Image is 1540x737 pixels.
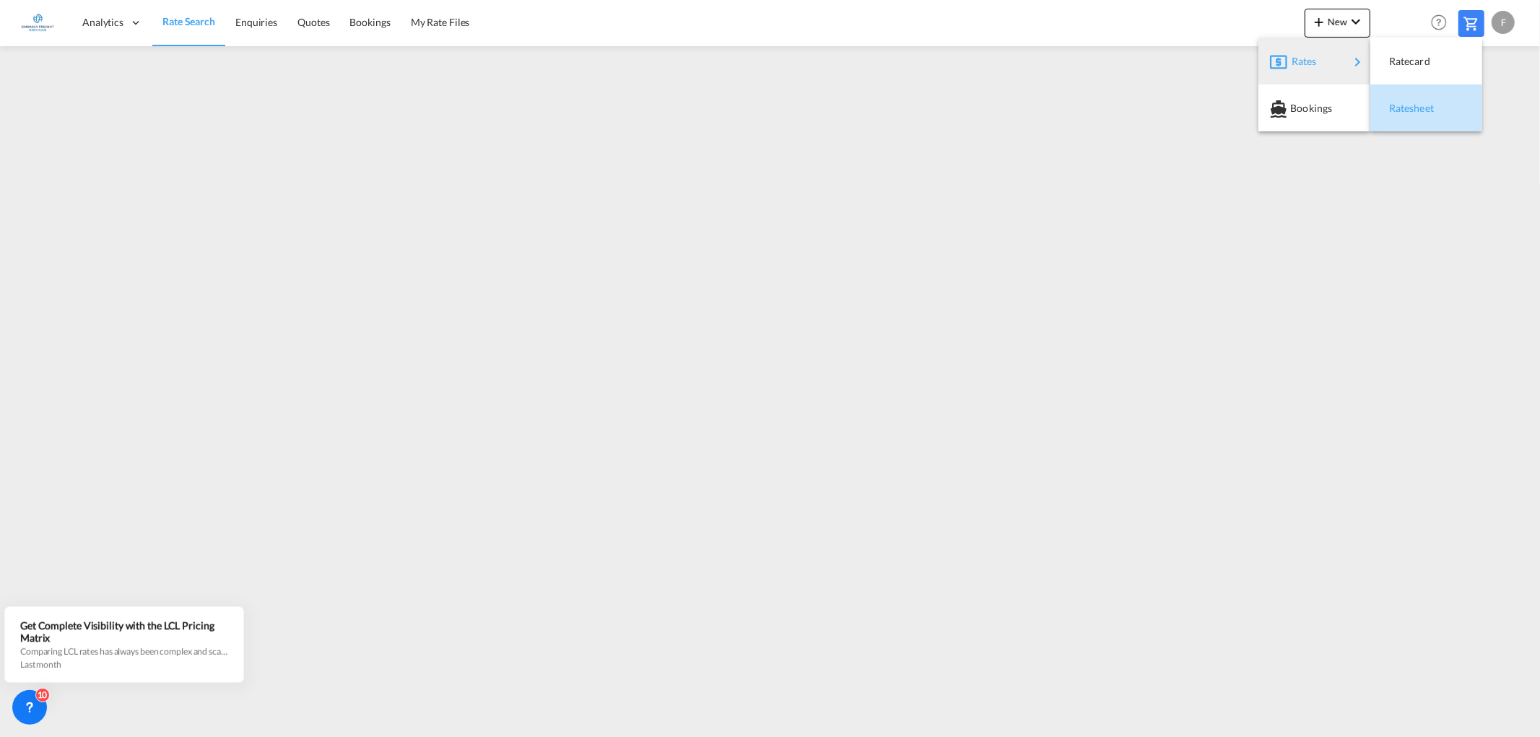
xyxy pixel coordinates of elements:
[1349,53,1367,71] md-icon: icon-chevron-right
[1270,90,1359,126] div: Bookings
[1382,90,1471,126] div: Ratesheet
[1258,84,1370,131] button: Bookings
[1389,47,1405,76] span: Ratecard
[1290,94,1306,123] span: Bookings
[1292,47,1309,76] span: Rates
[1382,43,1471,79] div: Ratecard
[1389,94,1405,123] span: Ratesheet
